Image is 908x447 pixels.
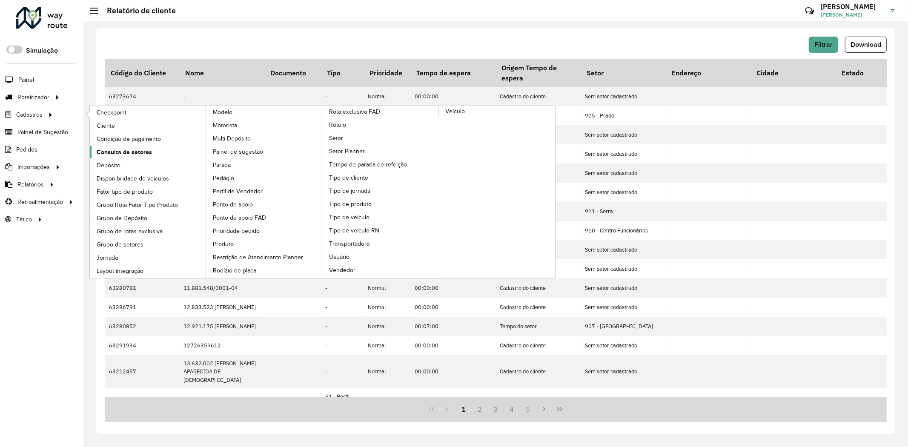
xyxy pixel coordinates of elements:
[445,107,465,116] span: Veículo
[496,278,581,298] td: Cadastro do cliente
[105,355,179,388] td: 63212457
[821,3,885,11] h3: [PERSON_NAME]
[321,278,364,298] td: -
[90,159,206,172] a: Depósito
[364,388,410,413] td: Normal
[90,172,206,185] a: Disponibilidade de veículos
[364,317,410,336] td: Normal
[322,198,439,210] a: Tipo de produto
[17,163,50,172] span: Importações
[410,87,496,106] td: 00:00:00
[329,120,346,129] span: Rótulo
[206,106,439,278] a: Rota exclusiva FAD
[90,251,206,264] a: Jornada
[581,125,666,144] td: Sem setor cadastrado
[321,87,364,106] td: -
[179,278,264,298] td: 11.881.548/0001-04
[179,59,264,87] th: Nome
[364,87,410,106] td: Normal
[321,317,364,336] td: -
[455,401,472,417] button: 1
[410,298,496,317] td: 00:00:00
[809,37,838,53] button: Filtrar
[16,145,37,154] span: Pedidos
[552,401,568,417] button: Last Page
[206,132,323,145] a: Multi Depósito
[206,172,323,184] a: Pedágio
[213,108,232,117] span: Modelo
[206,185,323,198] a: Perfil de Vendedor
[206,198,323,211] a: Ponto de apoio
[97,148,152,157] span: Consulta de setores
[97,240,143,249] span: Grupo de setores
[329,173,368,182] span: Tipo de cliente
[264,59,321,87] th: Documento
[364,298,410,317] td: Normal
[321,298,364,317] td: -
[179,388,264,413] td: 14 BEER
[581,336,666,355] td: Sem setor cadastrado
[581,317,666,336] td: 907 - [GEOGRAPHIC_DATA]
[322,264,439,276] a: Vendedor
[496,298,581,317] td: Cadastro do cliente
[179,317,264,336] td: 12.921.175 [PERSON_NAME]
[206,238,323,250] a: Produto
[329,252,349,261] span: Usuário
[581,388,666,413] td: Sem setor cadastrado
[581,144,666,163] td: Sem setor cadastrado
[581,298,666,317] td: Sem setor cadastrado
[410,317,496,336] td: 00:07:00
[321,336,364,355] td: -
[322,132,439,144] a: Setor
[90,106,323,278] a: Modelo
[410,59,496,87] th: Tempo de espera
[17,180,44,189] span: Relatórios
[213,240,234,249] span: Produto
[821,11,885,19] span: [PERSON_NAME]
[581,59,666,87] th: Setor
[206,145,323,158] a: Painel de sugestão
[321,59,364,87] th: Tipo
[179,298,264,317] td: 12.833.523 [PERSON_NAME]
[97,201,178,209] span: Grupo Rota Fator Tipo Produto
[322,211,439,223] a: Tipo de veículo
[410,388,496,413] td: 00:00:00
[814,41,833,48] span: Filtrar
[97,121,115,130] span: Cliente
[364,278,410,298] td: Normal
[329,160,407,169] span: Tempo de parada de refeição
[845,37,887,53] button: Download
[213,213,266,222] span: Ponto de apoio FAD
[97,108,126,117] span: Checkpoint
[105,87,179,106] td: 63273674
[666,59,751,87] th: Endereço
[213,134,251,143] span: Multi Depósito
[321,355,364,388] td: -
[16,215,32,224] span: Tático
[581,202,666,221] td: 911 - Serra
[97,161,120,170] span: Depósito
[322,184,439,197] a: Tipo de jornada
[322,118,439,131] a: Rótulo
[581,240,666,259] td: Sem setor cadastrado
[97,174,169,183] span: Disponibilidade de veículos
[16,110,43,119] span: Cadastros
[329,107,380,116] span: Rota exclusiva FAD
[105,336,179,355] td: 63291934
[751,59,836,87] th: Cidade
[90,146,206,158] a: Consulta de setores
[410,278,496,298] td: 00:00:00
[17,198,63,206] span: Retroalimentação
[322,237,439,250] a: Transportadora
[496,317,581,336] td: Tempo do setor
[410,336,496,355] td: 00:00:00
[496,388,581,413] td: Cadastro do cliente
[581,221,666,240] td: 910 - Centro Funcionários
[329,147,365,156] span: Setor Planner
[97,135,161,143] span: Condição de pagamento
[321,388,364,413] td: 51 - Perfil pequeno VUC
[206,251,323,264] a: Restrição de Atendimento Planner
[581,259,666,278] td: Sem setor cadastrado
[410,355,496,388] td: 00:00:00
[581,278,666,298] td: Sem setor cadastrado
